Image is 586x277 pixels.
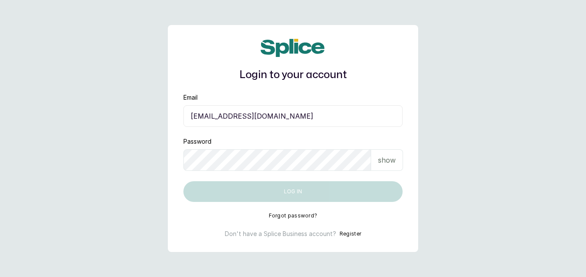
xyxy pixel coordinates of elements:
[183,67,403,83] h1: Login to your account
[183,105,403,127] input: email@acme.com
[269,212,318,219] button: Forgot password?
[378,155,396,165] p: show
[183,93,198,102] label: Email
[183,181,403,202] button: Log in
[225,230,336,238] p: Don't have a Splice Business account?
[183,137,211,146] label: Password
[340,230,361,238] button: Register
